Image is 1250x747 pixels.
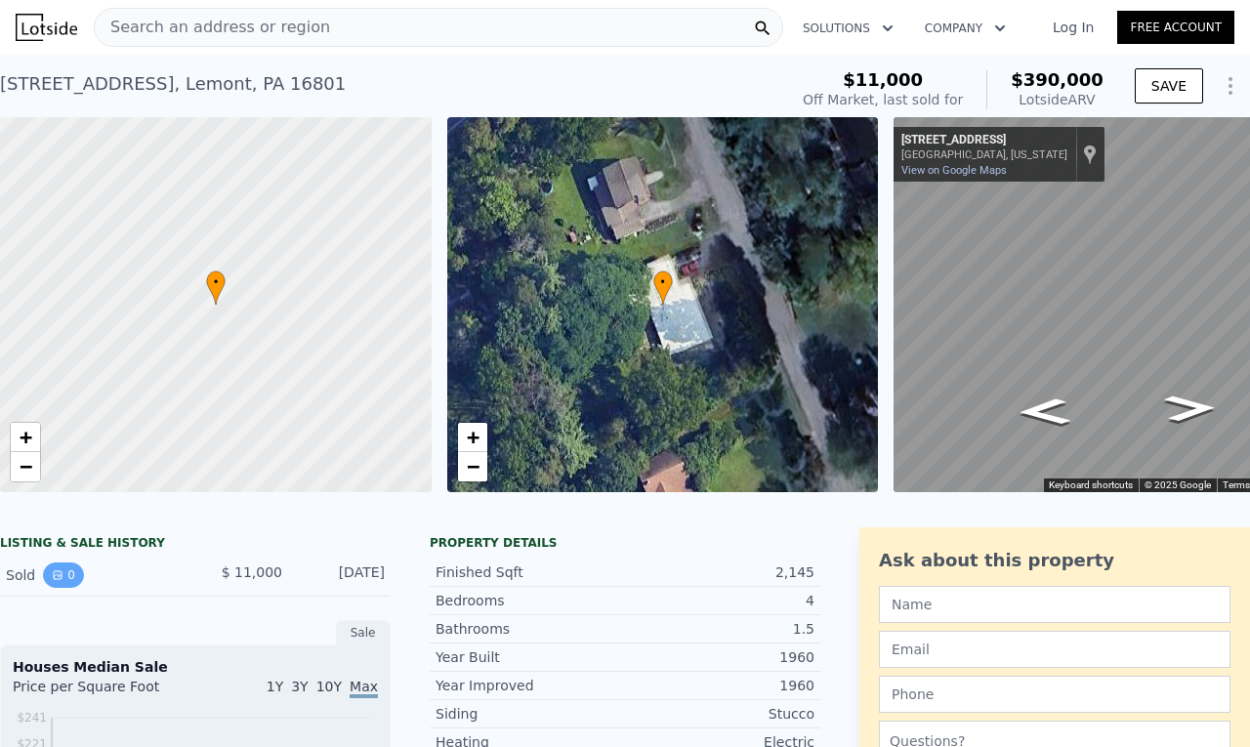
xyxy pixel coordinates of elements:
input: Name [879,586,1230,623]
div: Year Improved [436,676,625,695]
div: Off Market, last sold for [803,90,963,109]
a: Free Account [1117,11,1234,44]
div: Year Built [436,647,625,667]
div: 2,145 [625,562,814,582]
a: Open this area in Google Maps (opens a new window) [898,467,963,492]
span: − [20,454,32,478]
a: Zoom out [458,452,487,481]
div: 1960 [625,647,814,667]
div: [STREET_ADDRESS] [901,133,1067,148]
span: 3Y [291,679,308,694]
button: Keyboard shortcuts [1049,478,1133,492]
span: 1Y [267,679,283,694]
div: 1960 [625,676,814,695]
path: Go Northeast, E College Ave [996,393,1093,432]
span: $ 11,000 [222,564,282,580]
div: Sold [6,562,180,588]
div: Stucco [625,704,814,724]
div: 4 [625,591,814,610]
button: Company [909,11,1021,46]
a: Log In [1029,18,1117,37]
div: [GEOGRAPHIC_DATA], [US_STATE] [901,148,1067,161]
span: + [466,425,479,449]
div: Price per Square Foot [13,677,195,708]
span: Search an address or region [95,16,330,39]
div: Lotside ARV [1011,90,1104,109]
span: + [20,425,32,449]
div: Houses Median Sale [13,657,378,677]
button: SAVE [1135,68,1203,104]
span: $11,000 [843,69,923,90]
img: Lotside [16,14,77,41]
span: 10Y [316,679,342,694]
span: • [206,273,226,291]
div: 1.5 [625,619,814,639]
path: Go Southwest, E College Ave [1143,389,1239,428]
input: Phone [879,676,1230,713]
img: Google [898,467,963,492]
a: Zoom in [458,423,487,452]
a: Show location on map [1083,144,1097,165]
span: − [466,454,479,478]
span: © 2025 Google [1145,479,1211,490]
div: • [653,270,673,305]
button: Solutions [787,11,909,46]
div: Property details [430,535,820,551]
div: [DATE] [298,562,385,588]
a: View on Google Maps [901,164,1007,177]
button: View historical data [43,562,84,588]
div: Ask about this property [879,547,1230,574]
a: Terms (opens in new tab) [1223,479,1250,490]
div: Bathrooms [436,619,625,639]
div: • [206,270,226,305]
div: Siding [436,704,625,724]
span: $390,000 [1011,69,1104,90]
div: Bedrooms [436,591,625,610]
a: Zoom out [11,452,40,481]
a: Zoom in [11,423,40,452]
button: Show Options [1211,66,1250,105]
tspan: $241 [17,711,47,725]
span: Max [350,679,378,698]
div: Finished Sqft [436,562,625,582]
span: • [653,273,673,291]
div: Sale [336,620,391,645]
input: Email [879,631,1230,668]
